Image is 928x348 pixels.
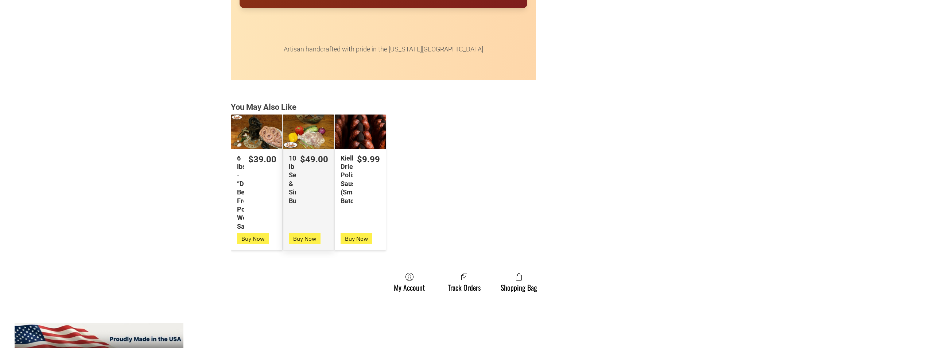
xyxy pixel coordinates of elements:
a: My Account [390,272,428,292]
div: $39.00 [248,154,276,165]
a: 10 lb Seniors &amp; Singles Bundles [283,115,334,148]
button: Buy Now [237,233,269,244]
div: $49.00 [300,154,328,165]
div: 6 lbs - “Da” Best Fresh Polish Wedding Sausage [237,154,244,231]
span: Buy Now [293,235,316,242]
a: $49.0010 lb Seniors & Singles Bundles [283,154,334,205]
span: Buy Now [241,235,264,242]
a: 6 lbs - “Da” Best Fresh Polish Wedding Sausage [231,115,282,148]
span: Buy Now [345,235,368,242]
a: $9.99Kielbasa Dried Polish Sausage (Small Batch) [335,154,386,205]
a: Track Orders [444,272,484,292]
div: You May Also Like [231,102,698,113]
div: Kielbasa Dried Polish Sausage (Small Batch) [341,154,353,205]
p: Artisan handcrafted with pride in the [US_STATE][GEOGRAPHIC_DATA] [240,34,527,54]
a: Shopping Bag [497,272,541,292]
div: $9.99 [357,154,380,165]
a: $39.006 lbs - “Da” Best Fresh Polish Wedding Sausage [231,154,282,231]
div: 10 lb Seniors & Singles Bundles [289,154,296,205]
button: Buy Now [341,233,372,244]
a: Kielbasa Dried Polish Sausage (Small Batch) [335,115,386,148]
button: Buy Now [289,233,321,244]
